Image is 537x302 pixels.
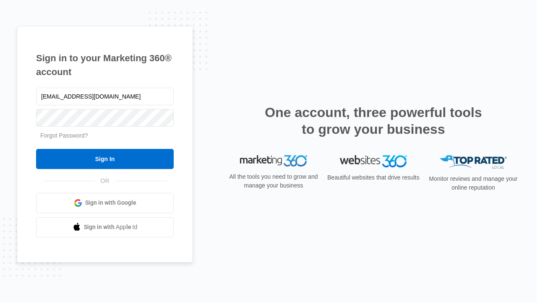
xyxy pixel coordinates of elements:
[262,104,485,138] h2: One account, three powerful tools to grow your business
[40,132,88,139] a: Forgot Password?
[36,149,174,169] input: Sign In
[240,155,307,167] img: Marketing 360
[36,217,174,237] a: Sign in with Apple Id
[84,223,138,232] span: Sign in with Apple Id
[36,88,174,105] input: Email
[440,155,507,169] img: Top Rated Local
[326,173,420,182] p: Beautiful websites that drive results
[36,51,174,79] h1: Sign in to your Marketing 360® account
[95,177,115,185] span: OR
[227,172,321,190] p: All the tools you need to grow and manage your business
[340,155,407,167] img: Websites 360
[426,174,520,192] p: Monitor reviews and manage your online reputation
[36,193,174,213] a: Sign in with Google
[85,198,136,207] span: Sign in with Google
